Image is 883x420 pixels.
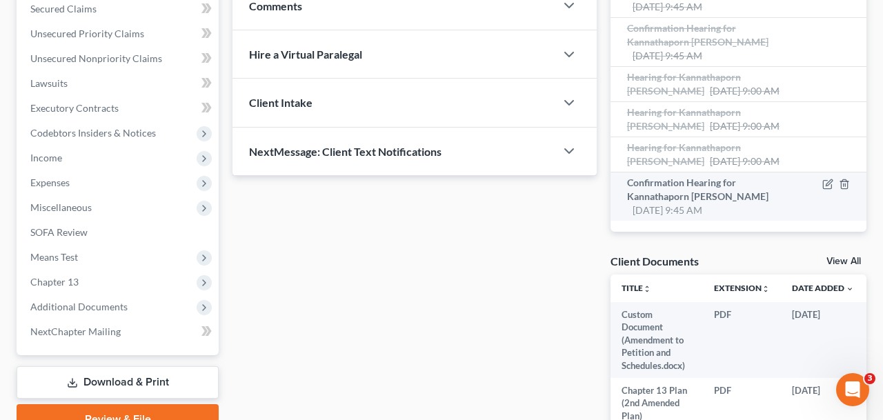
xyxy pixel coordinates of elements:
a: View All [826,257,861,266]
span: NextMessage: Client Text Notifications [249,145,441,158]
td: Custom Document (Amendment to Petition and Schedules.docx) [611,302,703,378]
a: Unsecured Priority Claims [19,21,219,46]
span: Miscellaneous [30,201,92,213]
span: [DATE] 9:45 AM [633,204,702,216]
span: Chapter 13 [30,276,79,288]
a: Download & Print [17,366,219,399]
a: Unsecured Nonpriority Claims [19,46,219,71]
a: SOFA Review [19,220,219,245]
span: Unsecured Nonpriority Claims [30,52,162,64]
a: Titleunfold_more [622,283,651,293]
span: [DATE] 9:45 AM [633,50,702,61]
td: PDF [703,302,781,378]
span: SOFA Review [30,226,88,238]
span: Lawsuits [30,77,68,89]
span: Expenses [30,177,70,188]
span: Client Intake [249,96,312,109]
div: Client Documents [611,254,699,268]
a: NextChapter Mailing [19,319,219,344]
span: Additional Documents [30,301,128,312]
span: Income [30,152,62,163]
span: [DATE] 9:00 AM [710,85,780,97]
iframe: Intercom live chat [836,373,869,406]
a: Date Added expand_more [792,283,854,293]
span: 3 [864,373,875,384]
span: NextChapter Mailing [30,326,121,337]
i: unfold_more [643,285,651,293]
span: Hearing for Kannathaporn [PERSON_NAME] [627,141,741,167]
span: [DATE] 9:45 AM [633,1,702,12]
a: Extensionunfold_more [714,283,770,293]
span: [DATE] 9:00 AM [710,155,780,167]
span: [DATE] 9:00 AM [710,120,780,132]
span: Unsecured Priority Claims [30,28,144,39]
span: Confirmation Hearing for Kannathaporn [PERSON_NAME] [627,177,768,202]
a: Executory Contracts [19,96,219,121]
span: Codebtors Insiders & Notices [30,127,156,139]
span: Confirmation Hearing for Kannathaporn [PERSON_NAME] [627,22,768,48]
td: [DATE] [781,302,865,378]
span: Hire a Virtual Paralegal [249,48,362,61]
span: Secured Claims [30,3,97,14]
span: Hearing for Kannathaporn [PERSON_NAME] [627,106,741,132]
span: Hearing for Kannathaporn [PERSON_NAME] [627,71,741,97]
a: Lawsuits [19,71,219,96]
span: Means Test [30,251,78,263]
span: Executory Contracts [30,102,119,114]
i: unfold_more [762,285,770,293]
i: expand_more [846,285,854,293]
